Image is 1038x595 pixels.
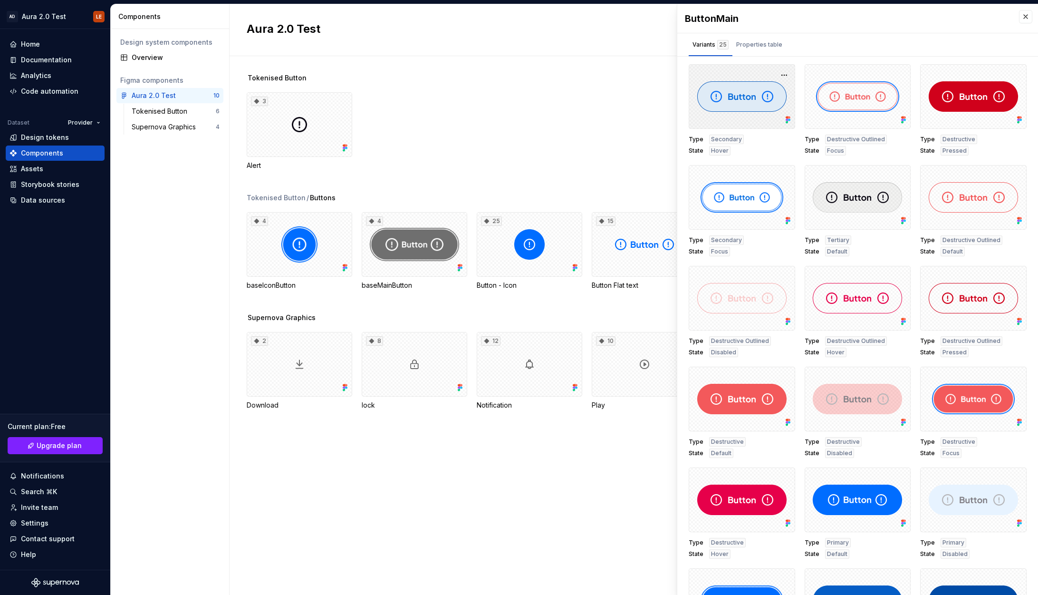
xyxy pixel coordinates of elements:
[366,336,383,346] div: 8
[477,212,582,290] div: 25Button - Icon
[711,136,742,143] span: Secondary
[120,76,220,85] div: Figma components
[6,484,105,499] button: Search ⌘K
[132,91,176,100] div: Aura 2.0 Test
[711,248,728,255] span: Focus
[592,400,697,410] div: Play
[689,349,703,356] span: State
[132,107,191,116] div: Tokenised Button
[711,236,742,244] span: Secondary
[592,332,697,410] div: 10Play
[362,332,467,410] div: 8lock
[251,216,268,226] div: 4
[362,212,467,290] div: 4baseMainButton
[920,248,935,255] span: State
[942,236,1000,244] span: Destructive Outlined
[477,400,582,410] div: Notification
[21,148,63,158] div: Components
[6,193,105,208] a: Data sources
[920,349,935,356] span: State
[21,518,48,528] div: Settings
[6,531,105,546] button: Contact support
[21,503,58,512] div: Invite team
[6,52,105,68] a: Documentation
[805,337,819,345] span: Type
[6,37,105,52] a: Home
[711,449,731,457] span: Default
[711,349,736,356] span: Disabled
[247,212,352,290] div: 4baseIconButton
[717,40,729,49] div: 25
[920,438,935,446] span: Type
[942,438,975,446] span: Destructive
[6,177,105,192] a: Storybook stories
[692,40,729,49] div: Variants
[248,313,316,322] span: Supernova Graphics
[6,68,105,83] a: Analytics
[8,437,103,454] button: Upgrade plan
[21,471,64,481] div: Notifications
[827,550,847,558] span: Default
[7,11,18,22] div: AD
[6,547,105,562] button: Help
[711,539,744,546] span: Destructive
[942,248,963,255] span: Default
[366,216,383,226] div: 4
[21,195,65,205] div: Data sources
[920,539,935,546] span: Type
[805,248,819,255] span: State
[247,193,306,203] div: Tokenised Button
[247,400,352,410] div: Download
[596,216,615,226] div: 15
[827,136,885,143] span: Destructive Outlined
[711,337,769,345] span: Destructive Outlined
[68,119,93,127] span: Provider
[942,550,968,558] span: Disabled
[805,449,819,457] span: State
[920,449,935,457] span: State
[251,336,268,346] div: 2
[247,21,755,37] h2: Aura 2.0 Test
[827,248,847,255] span: Default
[120,38,220,47] div: Design system components
[477,281,582,290] div: Button - Icon
[8,422,103,431] div: Current plan : Free
[37,441,82,450] span: Upgrade plan
[689,248,703,255] span: State
[827,147,844,155] span: Focus
[689,147,703,155] span: State
[21,180,79,189] div: Storybook stories
[920,136,935,143] span: Type
[920,236,935,244] span: Type
[118,12,225,21] div: Components
[6,146,105,161] a: Components
[805,236,819,244] span: Type
[805,539,819,546] span: Type
[310,193,336,203] span: Buttons
[22,12,66,21] div: Aura 2.0 Test
[247,332,352,410] div: 2Download
[21,71,51,80] div: Analytics
[6,516,105,531] a: Settings
[592,281,697,290] div: Button Flat text
[920,550,935,558] span: State
[251,97,268,106] div: 3
[307,193,309,203] span: /
[827,337,885,345] span: Destructive Outlined
[21,87,78,96] div: Code automation
[6,130,105,145] a: Design tokens
[31,578,79,587] svg: Supernova Logo
[248,73,307,83] span: Tokenised Button
[942,449,960,457] span: Focus
[942,337,1000,345] span: Destructive Outlined
[21,55,72,65] div: Documentation
[689,136,703,143] span: Type
[920,337,935,345] span: Type
[805,136,819,143] span: Type
[477,332,582,410] div: 12Notification
[8,119,29,127] div: Dataset
[689,236,703,244] span: Type
[6,500,105,515] a: Invite team
[116,88,223,103] a: Aura 2.0 Test10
